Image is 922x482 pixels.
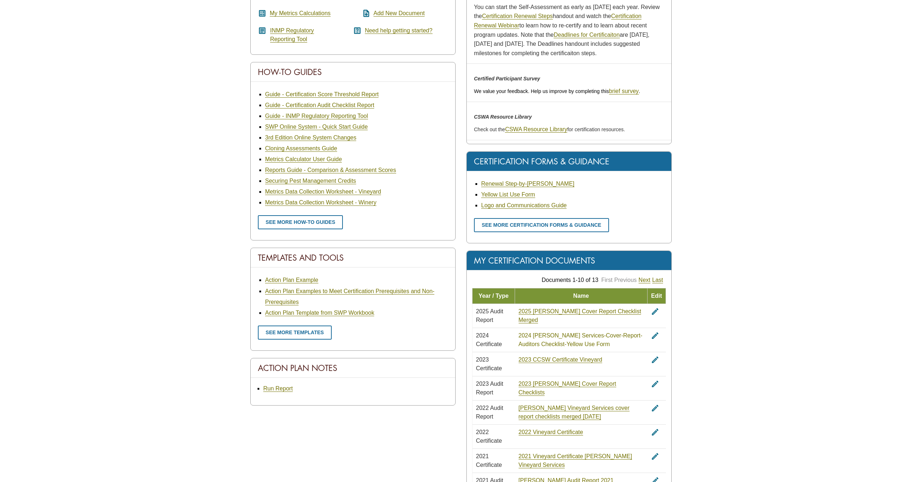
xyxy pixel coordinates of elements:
span: 2021 Certificate [476,453,502,468]
a: Certification Renewal Steps [482,13,553,19]
a: See more certification forms & guidance [474,218,609,232]
a: My Metrics Calculations [270,10,331,17]
a: 2023 [PERSON_NAME] Cover Report Checklists [519,381,616,396]
a: Securing Pest Management Credits [265,178,356,184]
span: 2022 Audit Report [476,405,503,420]
i: edit [651,307,659,316]
td: Name [515,288,648,304]
span: Check out the for certification resources. [474,127,625,132]
span: 2024 Certificate [476,332,502,347]
a: edit [651,357,659,363]
a: 2021 Vineyard Certificate [PERSON_NAME] Vineyard Services [519,453,632,468]
span: 2022 Certificate [476,429,502,444]
a: edit [651,453,659,459]
a: Logo and Communications Guide [481,202,567,209]
a: edit [651,308,659,314]
a: 2025 [PERSON_NAME] Cover Report Checklist Merged [519,308,641,323]
a: Yellow List Use Form [481,191,535,198]
div: How-To Guides [251,62,455,82]
a: edit [651,405,659,411]
i: edit [651,331,659,340]
p: You can start the Self-Assessment as early as [DATE] each year. Review the handout and watch the ... [474,3,664,58]
a: Guide - Certification Audit Checklist Report [265,102,374,109]
a: Cloning Assessments Guide [265,145,337,152]
a: Certification Renewal Webinar [474,13,641,29]
div: My Certification Documents [467,251,671,270]
a: Run Report [263,385,293,392]
div: Certification Forms & Guidance [467,152,671,171]
span: 2023 Certificate [476,357,502,371]
a: Metrics Data Collection Worksheet - Winery [265,199,376,206]
a: 2023 CCSW Certificate Vineyard [519,357,603,363]
a: Action Plan Example [265,277,318,283]
div: Templates And Tools [251,248,455,267]
a: Deadlines for Certificaiton [554,32,619,38]
a: Guide - INMP Regulatory Reporting Tool [265,113,368,119]
a: INMP RegulatoryReporting Tool [270,27,314,43]
a: Action Plan Template from SWP Workbook [265,310,374,316]
i: edit [651,452,659,461]
a: 2022 Vineyard Certificate [519,429,583,435]
a: edit [651,332,659,339]
em: CSWA Resource Library [474,114,532,120]
a: 2024 [PERSON_NAME] Services-Cover-Report-Auditors Checklist-Yellow Use Form [519,332,643,348]
a: Reports Guide - Comparison & Assessment Scores [265,167,396,173]
td: Edit [647,288,666,304]
a: Previous [614,277,637,283]
a: Last [652,277,663,283]
i: article [258,26,267,35]
i: calculate [258,9,267,18]
a: SWP Online System - Quick Start Guide [265,124,368,130]
i: edit [651,404,659,412]
a: Metrics Data Collection Worksheet - Vineyard [265,189,381,195]
span: 2023 Audit Report [476,381,503,395]
a: 3rd Edition Online System Changes [265,134,356,141]
a: [PERSON_NAME] Vineyard Services cover report checklists merged [DATE] [519,405,630,420]
a: edit [651,429,659,435]
a: Action Plan Examples to Meet Certification Prerequisites and Non-Prerequisites [265,288,434,305]
span: We value your feedback. Help us improve by completing this . [474,88,640,94]
i: edit [651,428,659,437]
a: Next [639,277,650,283]
a: Need help getting started? [365,27,433,34]
a: CSWA Resource Library [505,126,567,133]
td: Year / Type [473,288,515,304]
div: Action Plan Notes [251,358,455,378]
a: Add New Document [373,10,425,17]
a: edit [651,381,659,387]
a: See more how-to guides [258,215,343,229]
i: edit [651,355,659,364]
a: Renewal Step-by-[PERSON_NAME] [481,181,574,187]
a: See more templates [258,326,332,340]
a: First [601,277,612,283]
span: 2025 Audit Report [476,308,503,323]
a: Guide - Certification Score Threshold Report [265,91,379,98]
a: brief survey [609,88,639,94]
span: Documents 1-10 of 13 [542,277,598,283]
a: Metrics Calculator User Guide [265,156,342,163]
i: note_add [353,9,371,18]
i: help_center [353,26,362,35]
i: edit [651,380,659,388]
em: Certified Participant Survey [474,76,540,81]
